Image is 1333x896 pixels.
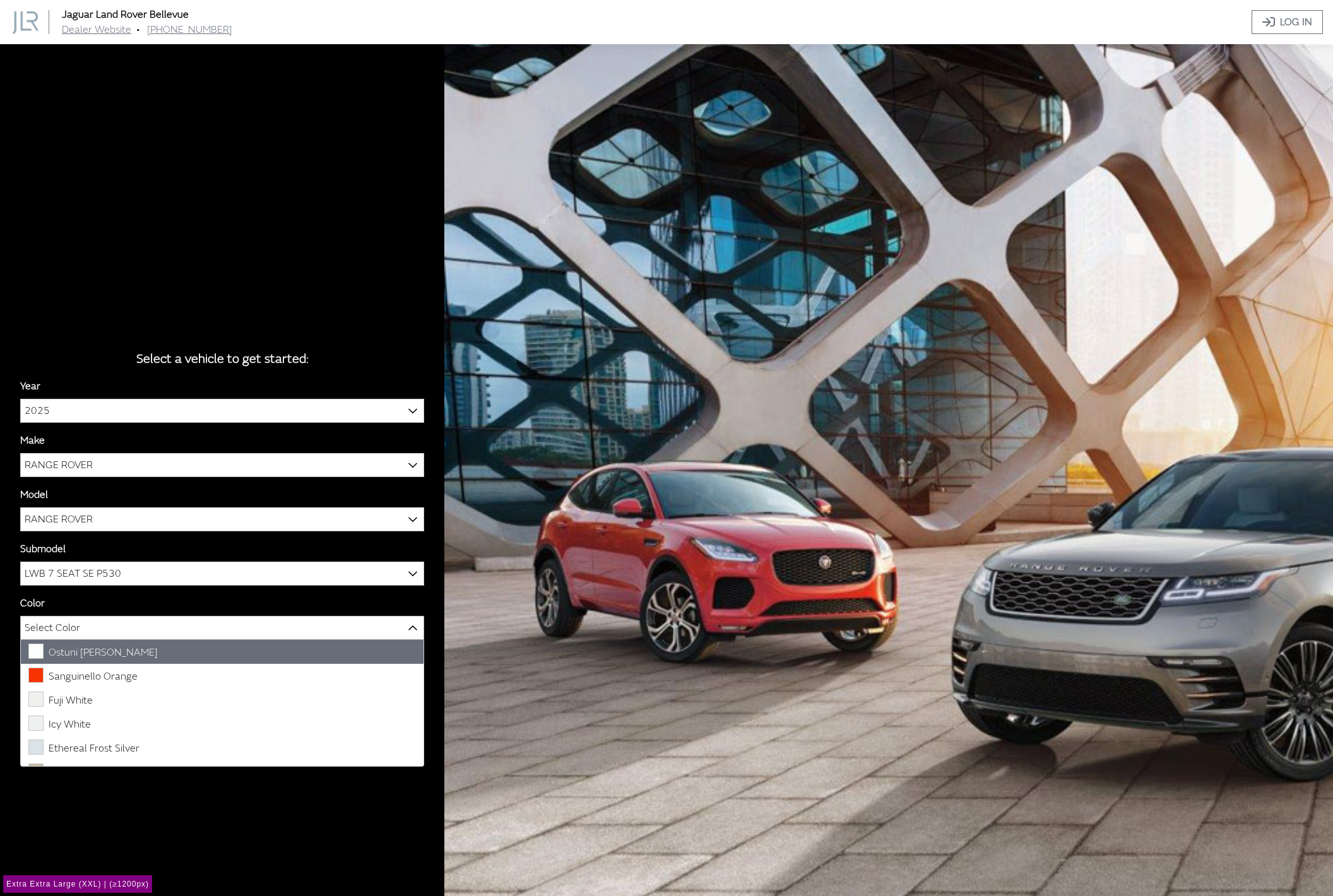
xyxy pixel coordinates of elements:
[147,23,232,36] a: [PHONE_NUMBER]
[49,670,138,683] span: Sanguinello Orange
[20,487,48,502] label: Model
[21,616,424,639] span: Select Color
[62,8,189,21] a: Jaguar Land Rover Bellevue
[1280,15,1312,30] span: Log In
[13,11,39,34] img: Dashboard
[136,23,139,36] span: •
[20,350,424,368] div: Select a vehicle to get started:
[49,742,139,755] span: Ethereal Frost Silver
[20,379,40,394] label: Year
[20,453,424,477] span: RANGE ROVER
[49,646,158,659] span: Ostuni [PERSON_NAME]
[25,616,80,639] span: Select Color
[13,10,59,33] a: Jaguar Land Rover Bellevue logo
[20,399,424,423] span: 2025
[20,616,424,640] span: Select Color
[49,718,91,731] span: Icy White
[20,433,45,448] label: Make
[21,508,424,531] span: RANGE ROVER
[21,562,424,585] span: LWB 7 SEAT SE P530
[20,562,424,586] span: LWB 7 SEAT SE P530
[20,596,45,611] label: Color
[62,23,131,36] a: Dealer Website
[49,694,93,707] span: Fuji White
[21,399,424,422] span: 2025
[1252,10,1323,34] a: Log In
[20,507,424,531] span: RANGE ROVER
[21,454,424,476] span: RANGE ROVER
[20,541,66,557] label: Submodel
